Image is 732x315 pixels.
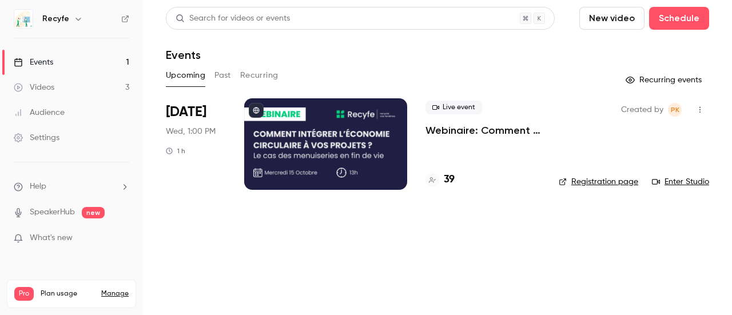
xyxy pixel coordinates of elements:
a: Manage [101,289,129,298]
span: Plan usage [41,289,94,298]
span: Help [30,181,46,193]
span: Pauline KATCHAVENDA [668,103,682,117]
span: Pro [14,287,34,301]
span: new [82,207,105,218]
h4: 39 [444,172,455,188]
span: [DATE] [166,103,206,121]
div: Events [14,57,53,68]
a: Registration page [559,176,638,188]
span: What's new [30,232,73,244]
button: New video [579,7,645,30]
iframe: Noticeable Trigger [116,233,129,244]
h6: Recyfe [42,13,69,25]
h1: Events [166,48,201,62]
button: Past [214,66,231,85]
span: PK [671,103,679,117]
div: Settings [14,132,59,143]
img: Recyfe [14,10,33,28]
button: Upcoming [166,66,205,85]
div: Audience [14,107,65,118]
span: Wed, 1:00 PM [166,126,216,137]
button: Recurring events [620,71,709,89]
a: 39 [425,172,455,188]
span: Live event [425,101,482,114]
span: Created by [621,103,663,117]
a: Enter Studio [652,176,709,188]
div: Videos [14,82,54,93]
div: 1 h [166,146,185,155]
button: Schedule [649,7,709,30]
a: SpeakerHub [30,206,75,218]
div: Search for videos or events [176,13,290,25]
a: Webinaire: Comment intégrer l'économie circulaire dans vos projets ? [425,123,540,137]
li: help-dropdown-opener [14,181,129,193]
div: Oct 15 Wed, 1:00 PM (Europe/Paris) [166,98,226,190]
button: Recurring [240,66,279,85]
